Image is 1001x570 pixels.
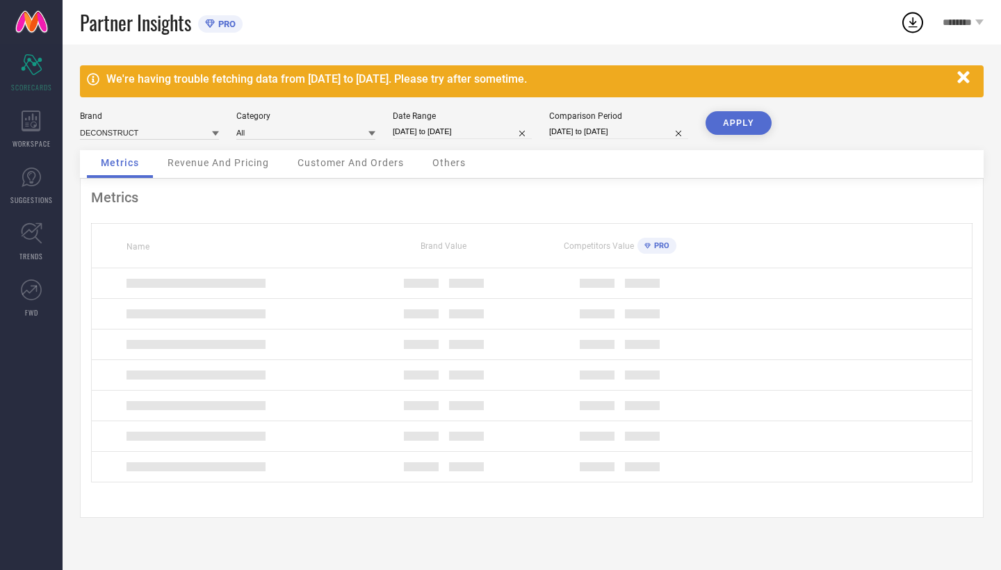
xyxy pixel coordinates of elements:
div: Date Range [393,111,532,121]
span: Others [432,157,466,168]
input: Select comparison period [549,124,688,139]
span: SCORECARDS [11,82,52,92]
span: Brand Value [421,241,466,251]
span: FWD [25,307,38,318]
span: SUGGESTIONS [10,195,53,205]
div: Open download list [900,10,925,35]
button: APPLY [706,111,772,135]
span: Customer And Orders [298,157,404,168]
span: Name [127,242,149,252]
input: Select date range [393,124,532,139]
div: We're having trouble fetching data from [DATE] to [DATE]. Please try after sometime. [106,72,950,85]
span: WORKSPACE [13,138,51,149]
span: PRO [215,19,236,29]
span: Partner Insights [80,8,191,37]
span: Competitors Value [564,241,634,251]
span: TRENDS [19,251,43,261]
div: Brand [80,111,219,121]
span: PRO [651,241,669,250]
span: Revenue And Pricing [168,157,269,168]
div: Comparison Period [549,111,688,121]
div: Category [236,111,375,121]
span: Metrics [101,157,139,168]
div: Metrics [91,189,972,206]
